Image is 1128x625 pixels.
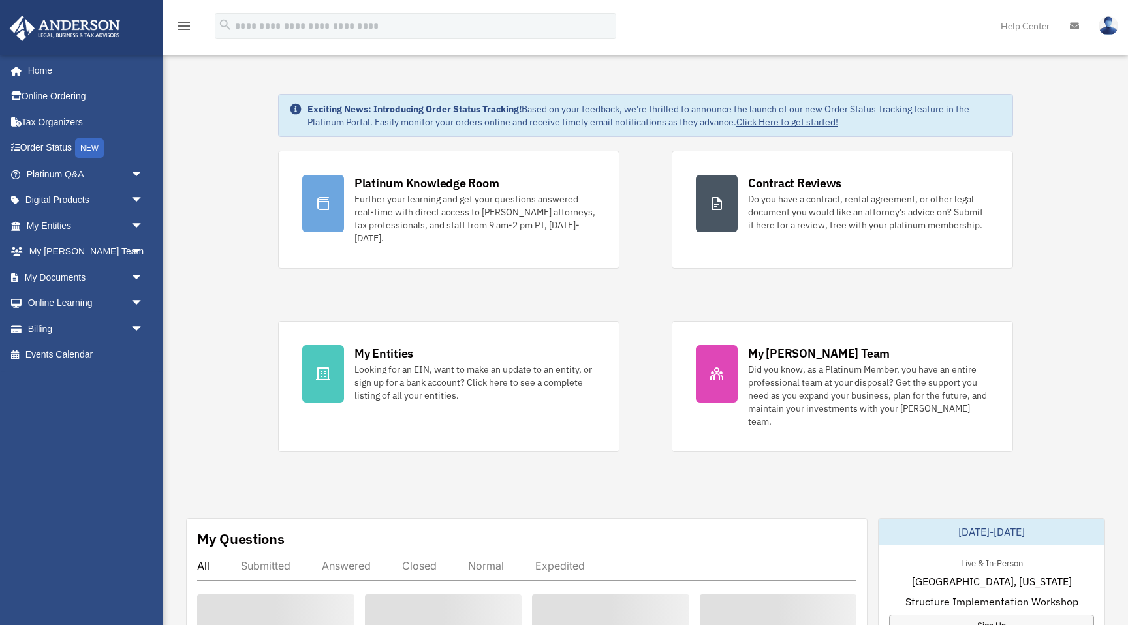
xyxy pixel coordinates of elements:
div: Closed [402,559,437,572]
a: My Entitiesarrow_drop_down [9,213,163,239]
a: Order StatusNEW [9,135,163,162]
div: Platinum Knowledge Room [354,175,499,191]
span: arrow_drop_down [131,264,157,291]
span: arrow_drop_down [131,239,157,266]
span: [GEOGRAPHIC_DATA], [US_STATE] [912,573,1072,589]
a: Tax Organizers [9,109,163,135]
div: My [PERSON_NAME] Team [748,345,890,361]
span: arrow_drop_down [131,161,157,188]
div: Looking for an EIN, want to make an update to an entity, or sign up for a bank account? Click her... [354,363,595,402]
a: menu [176,23,192,34]
div: [DATE]-[DATE] [879,519,1104,545]
a: Digital Productsarrow_drop_down [9,187,163,213]
div: My Questions [197,529,285,549]
a: My [PERSON_NAME] Teamarrow_drop_down [9,239,163,265]
img: Anderson Advisors Platinum Portal [6,16,124,41]
a: Click Here to get started! [736,116,838,128]
span: Structure Implementation Workshop [905,594,1078,609]
a: My Entities Looking for an EIN, want to make an update to an entity, or sign up for a bank accoun... [278,321,619,452]
strong: Exciting News: Introducing Order Status Tracking! [307,103,522,115]
div: Do you have a contract, rental agreement, or other legal document you would like an attorney's ad... [748,192,989,232]
div: Live & In-Person [950,555,1033,569]
div: Submitted [241,559,290,572]
a: Billingarrow_drop_down [9,316,163,342]
a: My [PERSON_NAME] Team Did you know, as a Platinum Member, you have an entire professional team at... [672,321,1013,452]
div: My Entities [354,345,413,361]
div: NEW [75,138,104,158]
span: arrow_drop_down [131,187,157,214]
i: menu [176,18,192,34]
div: Further your learning and get your questions answered real-time with direct access to [PERSON_NAM... [354,192,595,245]
a: Platinum Q&Aarrow_drop_down [9,161,163,187]
i: search [218,18,232,32]
span: arrow_drop_down [131,213,157,239]
a: Home [9,57,157,84]
div: Based on your feedback, we're thrilled to announce the launch of our new Order Status Tracking fe... [307,102,1002,129]
img: User Pic [1099,16,1118,35]
span: arrow_drop_down [131,290,157,317]
div: All [197,559,210,572]
div: Expedited [535,559,585,572]
a: Online Learningarrow_drop_down [9,290,163,316]
a: Contract Reviews Do you have a contract, rental agreement, or other legal document you would like... [672,151,1013,269]
a: My Documentsarrow_drop_down [9,264,163,290]
a: Events Calendar [9,342,163,368]
a: Online Ordering [9,84,163,110]
div: Contract Reviews [748,175,841,191]
span: arrow_drop_down [131,316,157,343]
div: Normal [468,559,504,572]
div: Answered [322,559,371,572]
div: Did you know, as a Platinum Member, you have an entire professional team at your disposal? Get th... [748,363,989,428]
a: Platinum Knowledge Room Further your learning and get your questions answered real-time with dire... [278,151,619,269]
